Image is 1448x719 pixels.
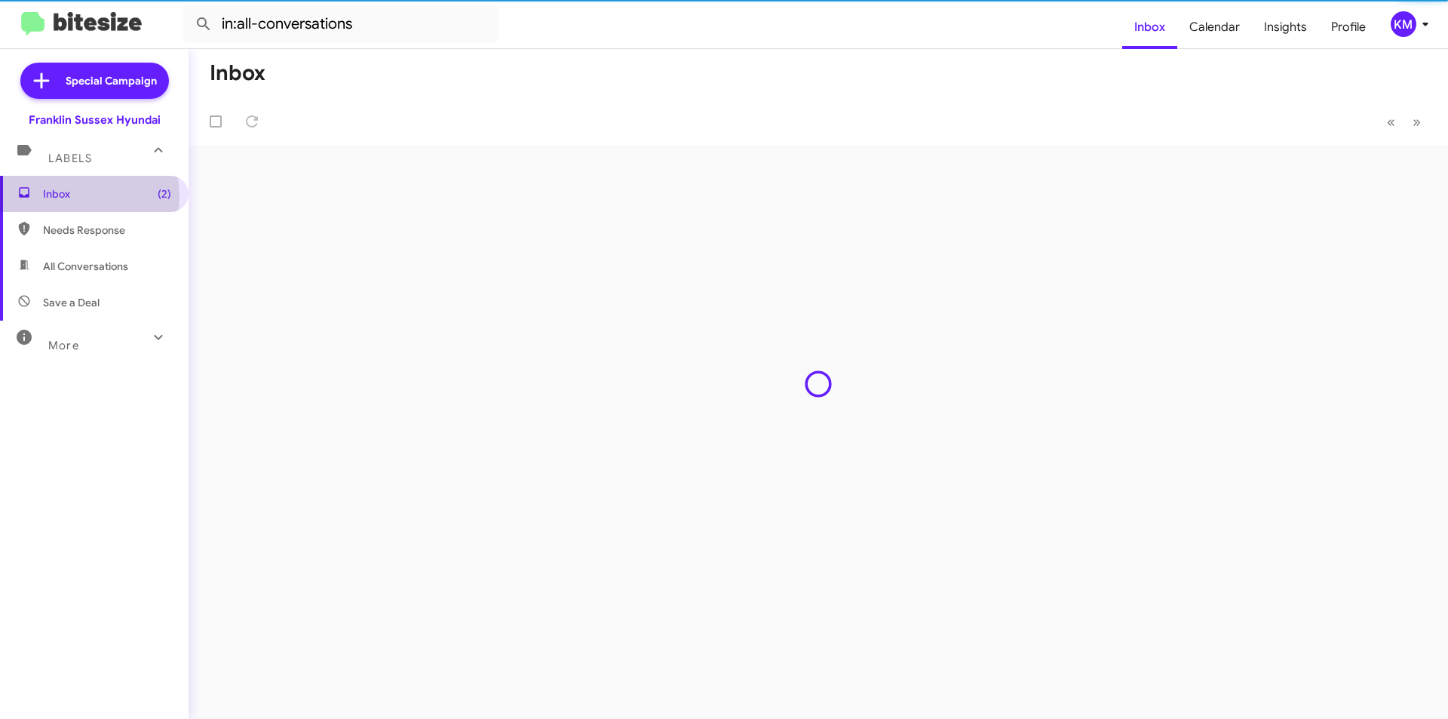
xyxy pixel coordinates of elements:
span: Needs Response [43,223,171,238]
span: All Conversations [43,259,128,274]
a: Special Campaign [20,63,169,99]
button: Previous [1378,106,1404,137]
h1: Inbox [210,61,265,85]
span: More [48,339,79,352]
span: « [1387,112,1395,131]
nav: Page navigation example [1379,106,1430,137]
span: Save a Deal [43,295,100,310]
a: Insights [1252,5,1319,49]
a: Inbox [1122,5,1177,49]
div: KM [1391,11,1416,37]
div: Franklin Sussex Hyundai [29,112,161,128]
a: Calendar [1177,5,1252,49]
span: » [1413,112,1421,131]
button: Next [1404,106,1430,137]
span: Special Campaign [66,73,157,88]
span: Inbox [43,186,171,201]
a: Profile [1319,5,1378,49]
span: Labels [48,152,92,165]
input: Search [183,6,499,42]
button: KM [1378,11,1431,37]
span: (2) [158,186,171,201]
